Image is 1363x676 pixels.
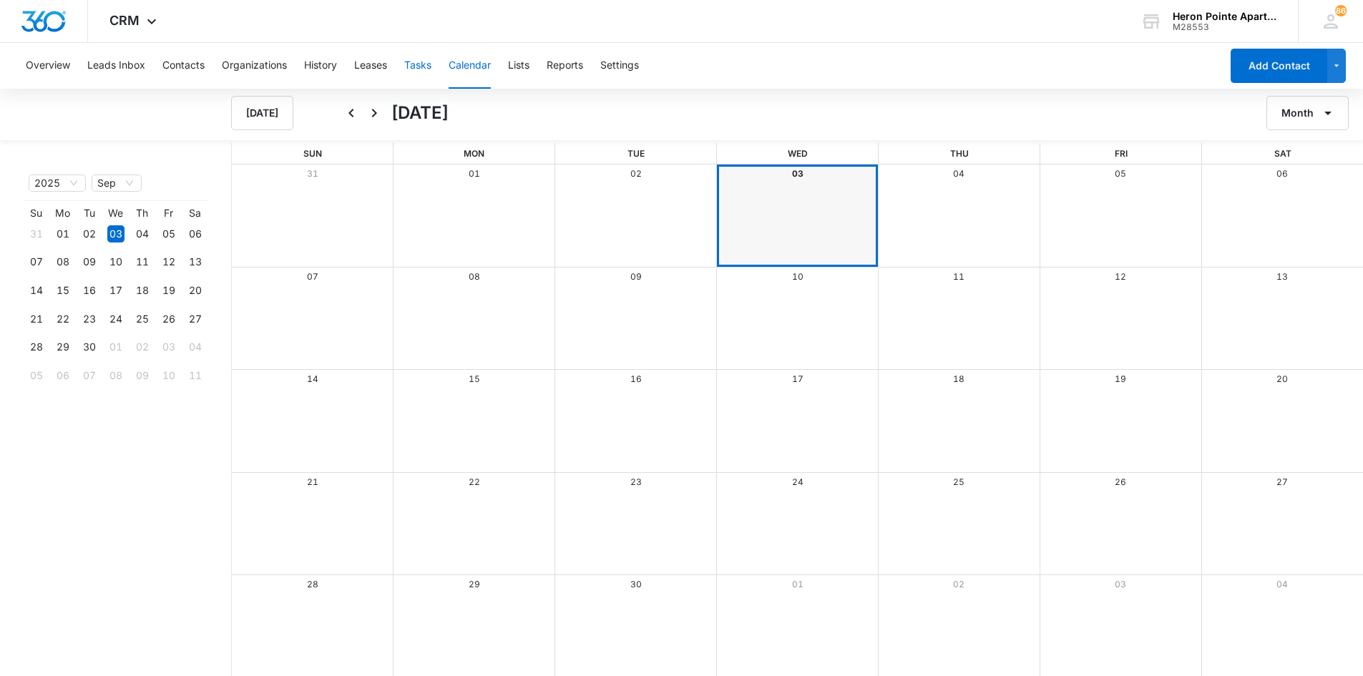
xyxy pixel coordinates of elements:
a: 22 [469,476,480,487]
a: 25 [953,476,964,487]
td: 2025-09-30 [76,333,102,362]
div: 07 [81,367,98,384]
button: Contacts [162,43,205,89]
td: 2025-10-11 [182,361,208,390]
td: 2025-09-24 [102,305,129,333]
span: CRM [109,13,140,28]
div: 18 [134,282,151,299]
td: 2025-09-13 [182,248,208,277]
td: 2025-10-06 [49,361,76,390]
td: 2025-09-20 [182,276,208,305]
span: Fri [1115,148,1128,159]
td: 2025-09-28 [23,333,49,362]
a: 15 [469,373,480,384]
td: 2025-09-26 [155,305,182,333]
div: 19 [160,282,177,299]
td: 2025-10-09 [129,361,155,390]
td: 2025-10-08 [102,361,129,390]
span: 86 [1335,5,1347,16]
td: 2025-09-22 [49,305,76,333]
th: Sa [182,207,208,220]
div: 11 [134,253,151,270]
a: 12 [1115,271,1126,282]
button: Calendar [449,43,491,89]
a: 28 [307,579,318,589]
a: 08 [469,271,480,282]
a: 29 [469,579,480,589]
a: 04 [1276,579,1288,589]
td: 2025-09-02 [76,220,102,248]
div: notifications count [1335,5,1347,16]
th: Fr [155,207,182,220]
td: 2025-09-08 [49,248,76,277]
td: 2025-09-27 [182,305,208,333]
td: 2025-09-04 [129,220,155,248]
a: 20 [1276,373,1288,384]
h1: [DATE] [391,100,449,126]
a: 01 [469,168,480,179]
span: Thu [950,148,969,159]
div: 05 [160,225,177,243]
a: 04 [953,168,964,179]
td: 2025-09-09 [76,248,102,277]
a: 03 [792,168,803,179]
div: 02 [134,338,151,356]
div: 29 [54,338,72,356]
td: 2025-09-16 [76,276,102,305]
div: 26 [160,310,177,328]
td: 2025-09-05 [155,220,182,248]
div: 22 [54,310,72,328]
a: 06 [1276,168,1288,179]
td: 2025-09-10 [102,248,129,277]
div: 10 [160,367,177,384]
td: 2025-09-19 [155,276,182,305]
a: 10 [792,271,803,282]
div: 09 [81,253,98,270]
a: 14 [307,373,318,384]
td: 2025-09-01 [49,220,76,248]
div: 09 [134,367,151,384]
a: 02 [630,168,642,179]
a: 26 [1115,476,1126,487]
td: 2025-09-15 [49,276,76,305]
td: 2025-10-03 [155,333,182,362]
div: 17 [107,282,124,299]
a: 05 [1115,168,1126,179]
td: 2025-09-21 [23,305,49,333]
td: 2025-09-07 [23,248,49,277]
a: 24 [792,476,803,487]
td: 2025-10-02 [129,333,155,362]
div: 04 [134,225,151,243]
button: [DATE] [231,96,293,130]
td: 2025-09-03 [102,220,129,248]
div: 02 [81,225,98,243]
th: We [102,207,129,220]
button: Next [363,102,386,124]
span: Sat [1274,148,1291,159]
a: 17 [792,373,803,384]
a: 11 [953,271,964,282]
span: Mon [464,148,484,159]
button: Overview [26,43,70,89]
td: 2025-09-12 [155,248,182,277]
div: 08 [54,253,72,270]
a: 21 [307,476,318,487]
th: Tu [76,207,102,220]
div: 01 [107,338,124,356]
div: 25 [134,310,151,328]
a: 16 [630,373,642,384]
div: account id [1173,22,1277,32]
div: account name [1173,11,1277,22]
td: 2025-09-14 [23,276,49,305]
div: 15 [54,282,72,299]
td: 2025-09-11 [129,248,155,277]
span: Wed [788,148,808,159]
button: Leases [354,43,387,89]
td: 2025-09-29 [49,333,76,362]
td: 2025-10-01 [102,333,129,362]
div: 31 [28,225,45,243]
div: 28 [28,338,45,356]
td: 2025-08-31 [23,220,49,248]
td: 2025-10-07 [76,361,102,390]
a: 13 [1276,271,1288,282]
